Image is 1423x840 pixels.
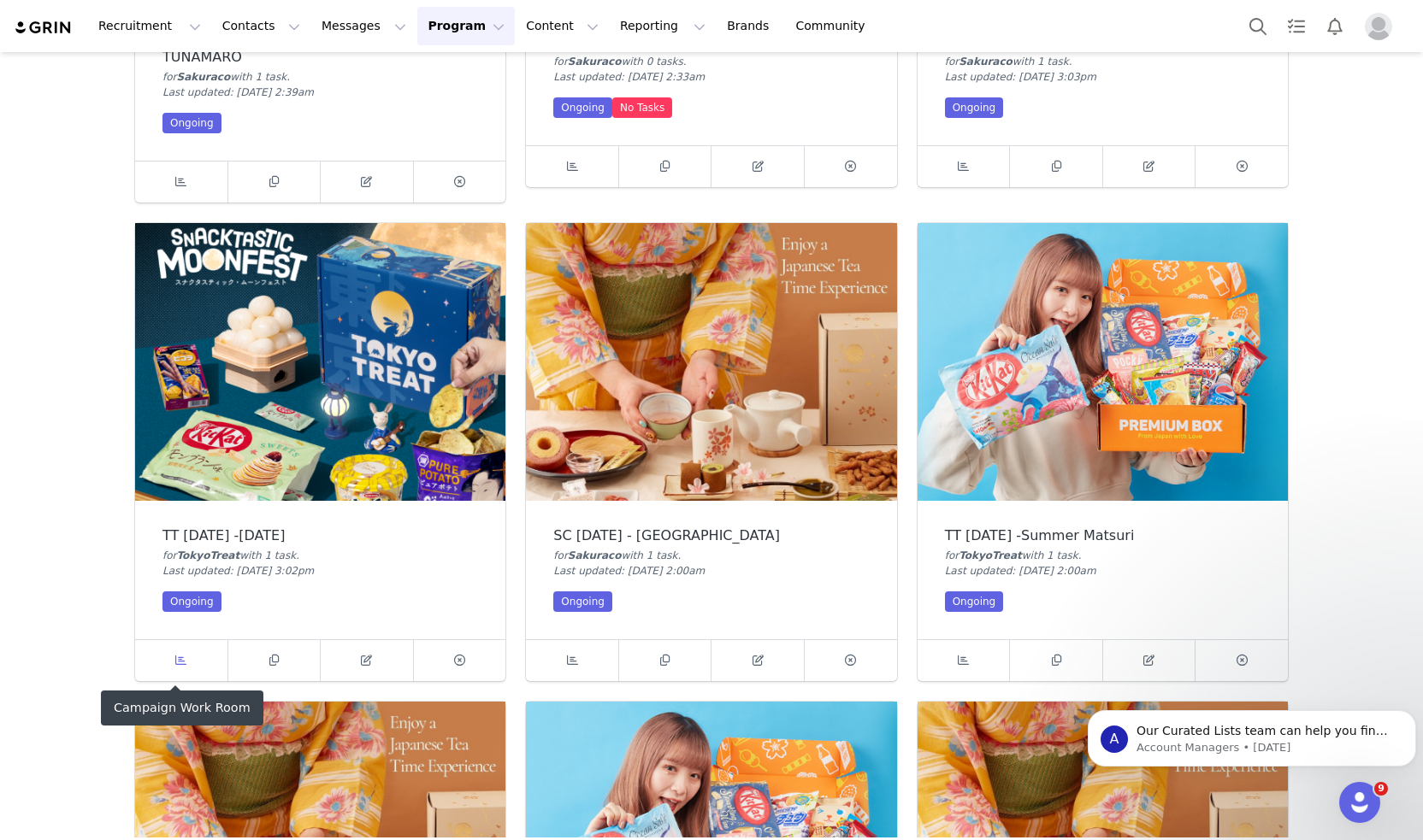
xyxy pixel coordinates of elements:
span: TokyoTreat [959,549,1022,561]
button: Content [516,7,609,45]
div: Ongoing [162,591,221,612]
span: Sakuraco [568,56,622,68]
button: Search [1239,7,1277,45]
div: TT [DATE] -[DATE] [162,528,478,543]
button: Reporting [610,7,716,45]
a: Brands [717,7,784,45]
img: TT August 2025 -Tsukimi [135,223,505,501]
div: Ongoing [945,591,1004,612]
img: grin logo [14,20,74,36]
span: TokyoTreat [177,549,240,561]
div: Last updated: [DATE] 3:02pm [162,563,478,579]
img: SC July 2025 - Okinawa [526,223,896,501]
a: Tasks [1278,7,1315,45]
div: Ongoing [553,591,612,612]
img: TT July 2025 -Summer Matsuri [918,223,1288,501]
div: for with 1 task . [162,69,478,85]
iframe: Intercom notifications message [1081,674,1423,794]
button: Recruitment [88,7,211,45]
button: Messages [311,7,416,45]
span: Sakuraco [177,71,231,83]
div: TT [DATE] -Summer Matsuri [945,528,1261,543]
div: Ongoing [945,97,1004,118]
div: Campaign Work Room [101,690,263,725]
span: 9 [1374,782,1388,796]
div: SC [DATE] - [GEOGRAPHIC_DATA] [553,528,869,543]
div: Last updated: [DATE] 2:00am [945,563,1261,579]
div: for with 1 task . [945,548,1261,563]
iframe: Intercom live chat [1339,782,1380,823]
div: Last updated: [DATE] 3:03pm [945,69,1261,85]
div: Ongoing [162,113,221,133]
div: for with 1 task . [553,548,869,563]
div: Last updated: [DATE] 2:33am [553,69,869,85]
span: Sakuraco [959,56,1013,68]
a: Community [786,7,883,45]
span: Sakuraco [568,549,622,561]
button: Contacts [212,7,310,45]
button: Notifications [1316,7,1354,45]
div: Last updated: [DATE] 2:00am [553,563,869,579]
div: No Tasks [612,97,672,118]
div: for with 1 task . [945,54,1261,69]
span: s [677,56,682,68]
div: Last updated: [DATE] 2:39am [162,85,478,100]
div: Ongoing [553,97,612,118]
div: for with 0 task . [553,54,869,69]
button: Program [417,7,515,45]
button: Profile [1355,13,1409,40]
img: placeholder-profile.jpg [1365,13,1392,40]
div: for with 1 task . [162,548,478,563]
